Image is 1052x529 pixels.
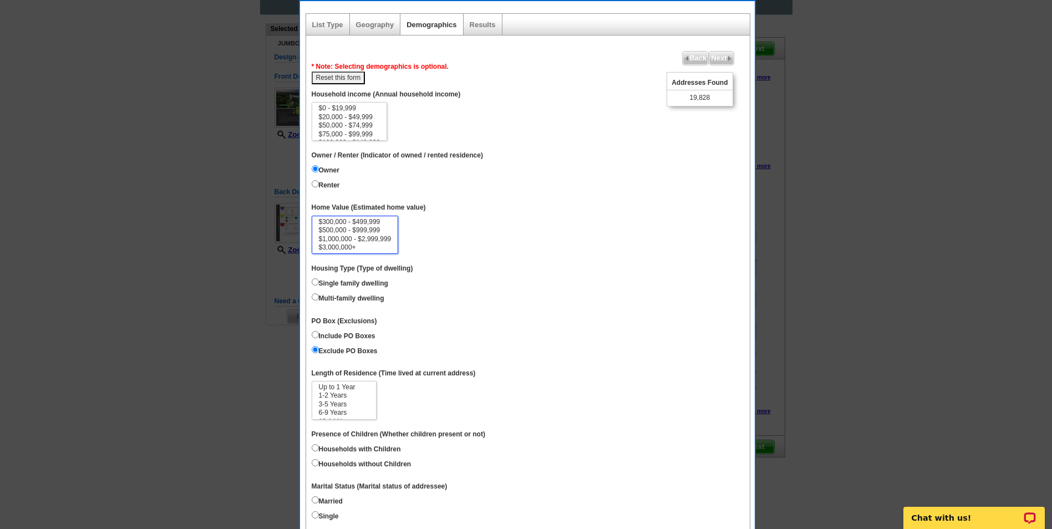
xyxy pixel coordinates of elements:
button: Reset this form [312,72,365,84]
option: $1,000,000 - $2,999,999 [318,235,393,243]
option: $20,000 - $49,999 [318,113,382,121]
option: 6-9 Years [318,409,370,417]
label: Home Value (Estimated home value) [312,203,426,212]
input: Multi-family dwelling [312,293,319,301]
option: $500,000 - $999,999 [318,226,393,235]
span: Back [683,52,708,65]
label: PO Box (Exclusions) [312,317,377,326]
option: 1-2 Years [318,391,370,400]
label: Household income (Annual household income) [312,90,461,99]
span: Addresses Found [667,76,732,90]
option: Up to 1 Year [318,383,370,391]
a: Back [682,51,709,65]
label: Households with Children [312,442,401,454]
label: Length of Residence (Time lived at current address) [312,369,476,378]
a: Demographics [406,21,456,29]
a: Next [709,51,734,65]
input: Exclude PO Boxes [312,346,319,353]
label: Owner [312,163,339,175]
option: $0 - $19,999 [318,104,382,113]
img: button-prev-arrow-gray.png [684,56,689,61]
input: Single [312,511,319,518]
label: Marital Status (Marital status of addressee) [312,482,448,491]
option: $75,000 - $99,999 [318,130,382,139]
a: Geography [356,21,394,29]
a: List Type [312,21,343,29]
label: Households without Children [312,457,411,469]
span: 19,828 [689,93,710,103]
label: Multi-family dwelling [312,291,384,303]
label: Exclude PO Boxes [312,344,378,356]
input: Owner [312,165,319,172]
input: Households with Children [312,444,319,451]
option: 10-14 Years [318,418,370,426]
input: Single family dwelling [312,278,319,286]
option: $50,000 - $74,999 [318,121,382,130]
input: Married [312,496,319,503]
label: Married [312,494,343,506]
label: Single family dwelling [312,276,388,288]
a: Results [470,21,496,29]
label: Include PO Boxes [312,329,375,341]
option: $100,000 - $149,999 [318,139,382,147]
label: Presence of Children (Whether children present or not) [312,430,485,439]
input: Include PO Boxes [312,331,319,338]
input: Households without Children [312,459,319,466]
option: 3-5 Years [318,400,370,409]
span: * Note: Selecting demographics is optional. [312,63,449,70]
span: Next [709,52,733,65]
label: Single [312,509,339,521]
label: Owner / Renter (Indicator of owned / rented residence) [312,151,483,160]
label: Renter [312,178,340,190]
img: button-next-arrow-gray.png [727,56,732,61]
option: $300,000 - $499,999 [318,218,393,226]
input: Renter [312,180,319,187]
iframe: LiveChat chat widget [896,494,1052,529]
label: Housing Type (Type of dwelling) [312,264,413,273]
option: $3,000,000+ [318,243,393,252]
